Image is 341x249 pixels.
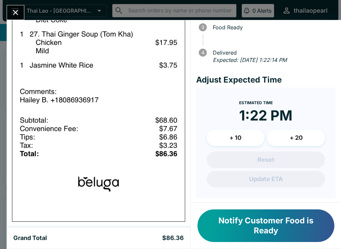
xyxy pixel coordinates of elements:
button: + 20 [267,129,325,146]
span: Delivered [209,50,336,56]
time: 1:22 PM [239,107,292,124]
button: + 10 [207,129,265,146]
button: Close [7,5,24,20]
span: Food Ready [209,24,336,30]
text: 4 [201,50,204,55]
em: Expected: [DATE] 1:22:14 PM [213,57,287,63]
button: Notify Customer Food is Ready [197,209,334,242]
span: Estimated Time [239,100,273,105]
text: 3 [201,25,204,30]
h5: Grand Total [13,234,47,242]
h4: Adjust Expected Time [196,75,336,85]
h5: $86.36 [162,234,184,242]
